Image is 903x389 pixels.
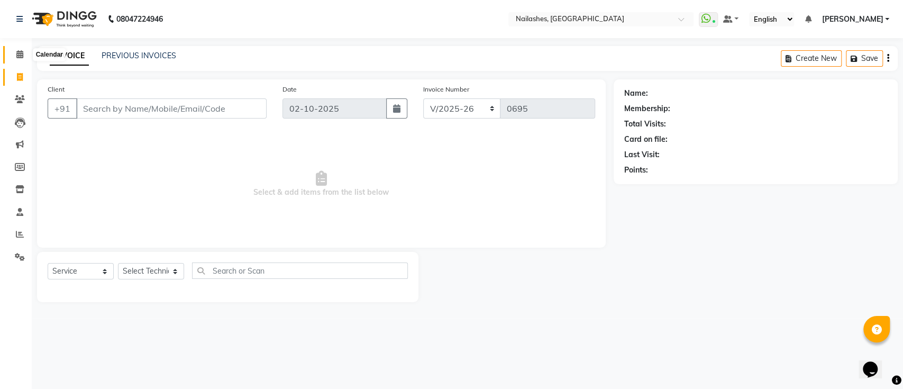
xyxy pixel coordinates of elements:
button: Create New [781,50,842,67]
div: Card on file: [624,134,668,145]
b: 08047224946 [116,4,163,34]
button: Save [846,50,883,67]
span: Select & add items from the list below [48,131,595,237]
input: Search by Name/Mobile/Email/Code [76,98,267,119]
label: Date [282,85,297,94]
button: +91 [48,98,77,119]
div: Name: [624,88,648,99]
div: Last Visit: [624,149,660,160]
label: Client [48,85,65,94]
a: PREVIOUS INVOICES [102,51,176,60]
iframe: chat widget [859,347,892,378]
input: Search or Scan [192,263,408,279]
div: Points: [624,165,648,176]
div: Calendar [33,49,66,61]
span: [PERSON_NAME] [822,14,883,25]
label: Invoice Number [423,85,469,94]
div: Total Visits: [624,119,666,130]
div: Membership: [624,103,670,114]
img: logo [27,4,99,34]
